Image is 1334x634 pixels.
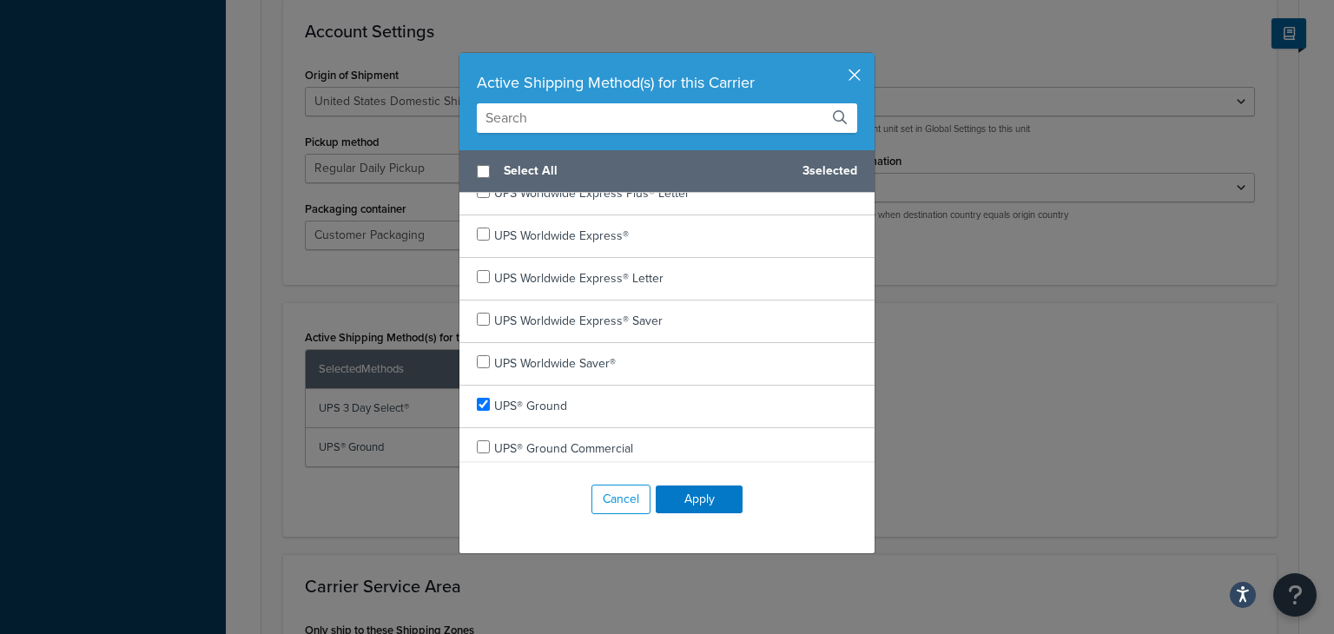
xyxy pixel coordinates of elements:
[494,354,616,373] span: UPS Worldwide Saver®
[591,485,650,514] button: Cancel
[504,159,789,183] span: Select All
[494,439,633,458] span: UPS® Ground Commercial
[494,227,629,245] span: UPS Worldwide Express®
[494,184,690,202] span: UPS Worldwide Express Plus® Letter
[477,103,857,133] input: Search
[494,312,663,330] span: UPS Worldwide Express® Saver
[459,150,875,193] div: 3 selected
[656,485,743,513] button: Apply
[494,269,664,287] span: UPS Worldwide Express® Letter
[477,70,857,95] div: Active Shipping Method(s) for this Carrier
[494,397,567,415] span: UPS® Ground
